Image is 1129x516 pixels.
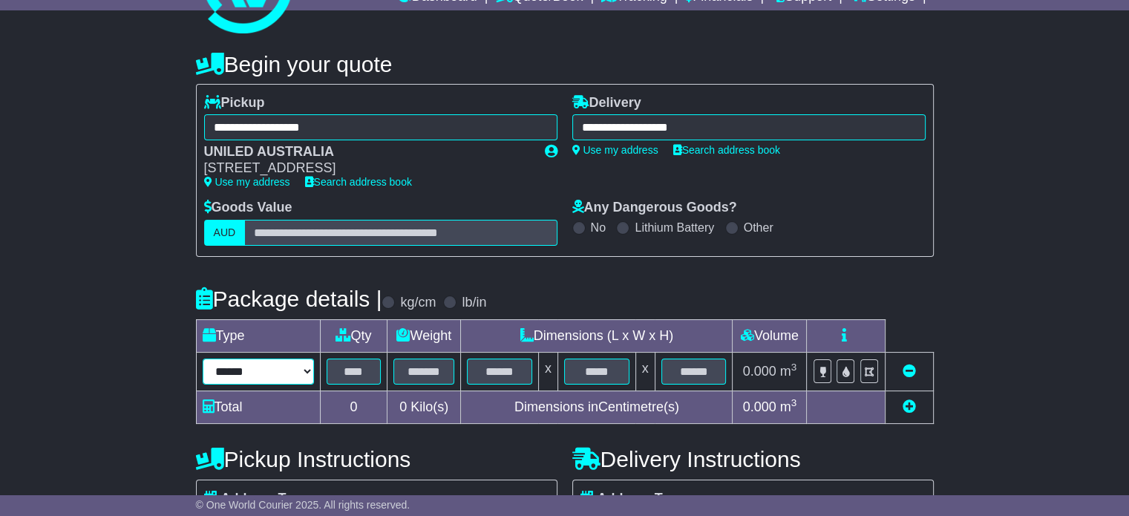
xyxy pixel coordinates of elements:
span: m [780,364,797,379]
span: m [780,399,797,414]
td: Qty [320,319,387,352]
div: [STREET_ADDRESS] [204,160,530,177]
label: kg/cm [400,295,436,311]
label: AUD [204,220,246,246]
td: Dimensions (L x W x H) [461,319,733,352]
span: 0.000 [743,399,776,414]
label: No [591,221,606,235]
span: 0 [399,399,407,414]
td: Type [196,319,320,352]
td: 0 [320,391,387,423]
a: Add new item [903,399,916,414]
td: x [538,352,557,391]
td: Dimensions in Centimetre(s) [461,391,733,423]
label: Any Dangerous Goods? [572,200,737,216]
a: Use my address [572,144,658,156]
span: © One World Courier 2025. All rights reserved. [196,499,410,511]
label: Goods Value [204,200,292,216]
td: Weight [387,319,461,352]
span: 0.000 [743,364,776,379]
a: Search address book [673,144,780,156]
h4: Pickup Instructions [196,447,557,471]
label: Address Type [580,491,685,507]
h4: Package details | [196,287,382,311]
div: UNILED AUSTRALIA [204,144,530,160]
label: Delivery [572,95,641,111]
h4: Begin your quote [196,52,934,76]
label: lb/in [462,295,486,311]
a: Use my address [204,176,290,188]
label: Address Type [204,491,309,507]
h4: Delivery Instructions [572,447,934,471]
td: x [635,352,655,391]
a: Search address book [305,176,412,188]
sup: 3 [791,397,797,408]
label: Other [744,221,773,235]
label: Pickup [204,95,265,111]
label: Lithium Battery [635,221,714,235]
td: Volume [733,319,807,352]
a: Remove this item [903,364,916,379]
td: Total [196,391,320,423]
td: Kilo(s) [387,391,461,423]
sup: 3 [791,362,797,373]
